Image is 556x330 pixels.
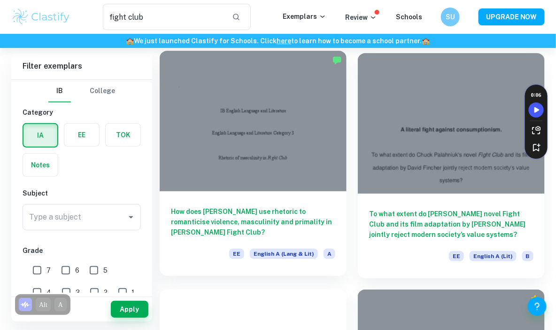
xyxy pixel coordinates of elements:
[369,209,533,240] h6: To what extent do [PERSON_NAME] novel Fight Club and its film adaptation by [PERSON_NAME] jointly...
[531,294,540,304] div: Premium
[132,287,135,298] span: 1
[250,249,318,259] span: English A (Lang & Lit)
[103,4,225,30] input: Search for any exemplars...
[283,11,326,22] p: Exemplars
[396,13,422,21] a: Schools
[11,53,152,79] h6: Filter exemplars
[479,8,545,25] button: UPGRADE NOW
[48,80,115,102] div: Filter type choice
[23,107,141,118] h6: Category
[522,251,533,261] span: B
[11,8,71,26] img: Clastify logo
[277,37,292,45] a: here
[104,287,108,298] span: 2
[171,206,335,237] h6: How does [PERSON_NAME] use rhetoric to romanticise violence, masculinity and primality in [PERSON...
[358,53,545,278] a: To what extent do [PERSON_NAME] novel Fight Club and its film adaptation by [PERSON_NAME] jointly...
[90,80,115,102] button: College
[160,53,347,278] a: How does [PERSON_NAME] use rhetoric to romanticise violence, masculinity and primality in [PERSON...
[23,154,58,176] button: Notes
[332,55,342,65] img: Marked
[46,287,51,298] span: 4
[64,124,99,146] button: EE
[23,188,141,198] h6: Subject
[528,297,547,316] button: Help and Feedback
[441,8,460,26] button: SU
[449,251,464,261] span: EE
[445,12,456,22] h6: SU
[126,37,134,45] span: 🏫
[75,265,79,275] span: 6
[2,36,554,46] h6: We just launched Clastify for Schools. Click to learn how to become a school partner.
[23,124,57,147] button: IA
[345,12,377,23] p: Review
[48,80,71,102] button: IB
[106,124,140,146] button: TOK
[324,249,335,259] span: A
[23,245,141,256] h6: Grade
[229,249,244,259] span: EE
[103,265,108,275] span: 5
[470,251,517,261] span: English A (Lit)
[124,211,138,224] button: Open
[422,37,430,45] span: 🏫
[46,265,51,275] span: 7
[76,287,80,298] span: 3
[111,301,148,318] button: Apply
